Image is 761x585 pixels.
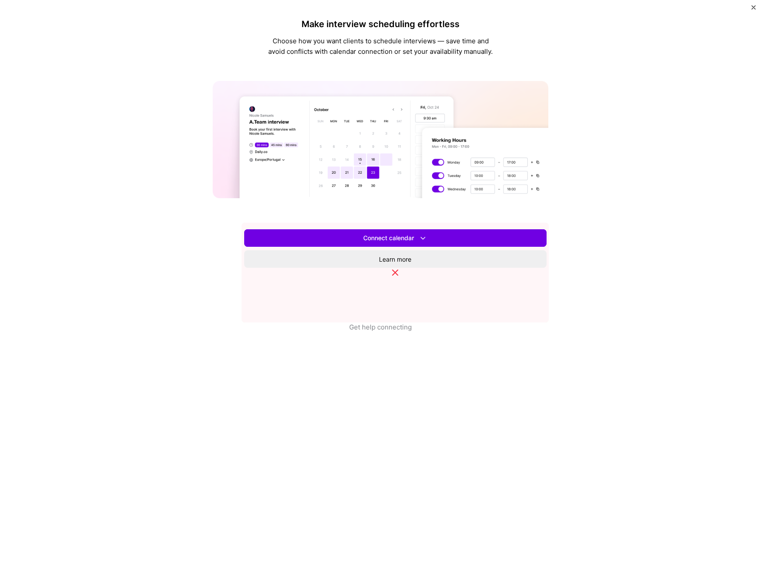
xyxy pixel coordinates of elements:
button: Get help connecting [349,322,412,349]
img: A.Team calendar banner [213,81,549,199]
span: Connect calendar [363,234,428,243]
p: Choose how you want clients to schedule interviews — save time and avoid conflicts with calendar ... [267,36,494,57]
button: Connect calendar [244,229,547,247]
button: Close [751,5,756,14]
h4: Make interview scheduling effortless [267,19,494,29]
i: icon DownArrowWhite [418,234,428,243]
